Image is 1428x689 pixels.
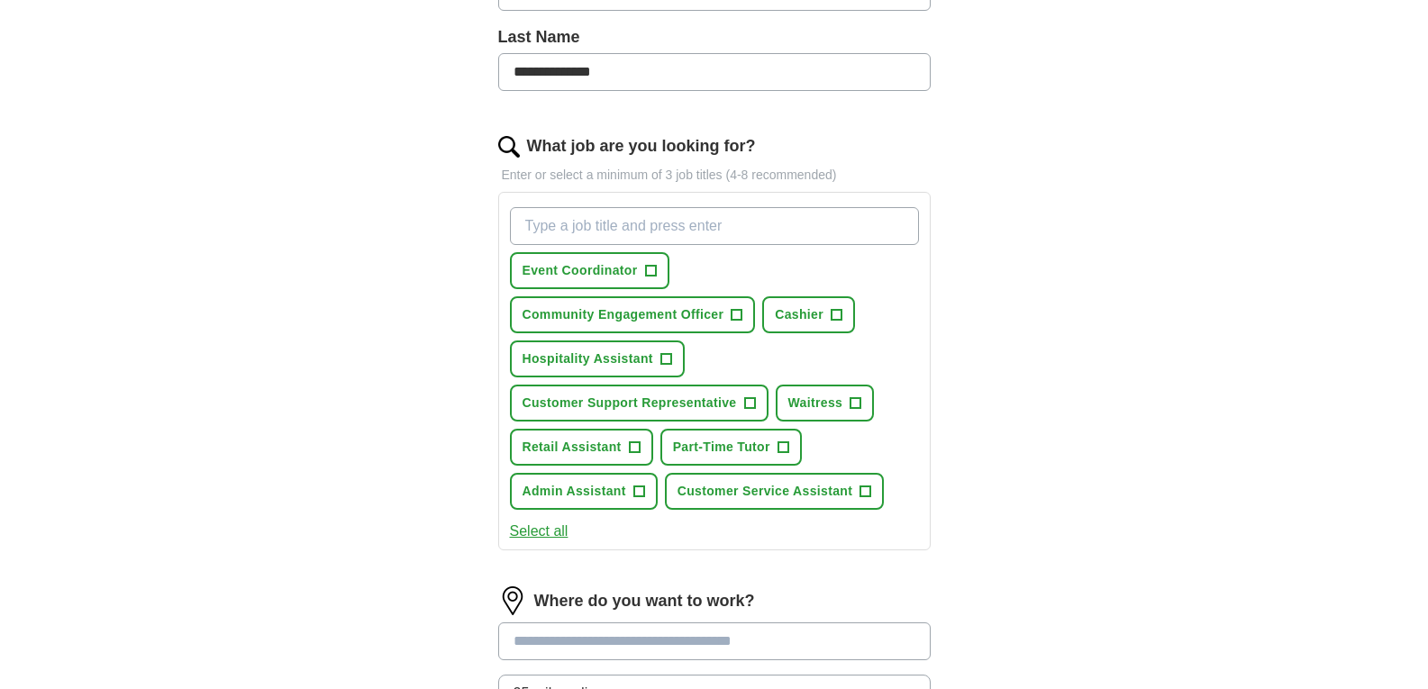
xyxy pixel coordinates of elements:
[660,429,802,466] button: Part-Time Tutor
[510,473,658,510] button: Admin Assistant
[510,385,769,422] button: Customer Support Representative
[665,473,885,510] button: Customer Service Assistant
[527,134,756,159] label: What job are you looking for?
[775,305,823,324] span: Cashier
[510,340,685,377] button: Hospitality Assistant
[523,438,622,457] span: Retail Assistant
[498,586,527,615] img: location.png
[523,482,626,501] span: Admin Assistant
[498,136,520,158] img: search.png
[498,25,931,50] label: Last Name
[523,261,638,280] span: Event Coordinator
[523,305,724,324] span: Community Engagement Officer
[510,207,919,245] input: Type a job title and press enter
[510,521,568,542] button: Select all
[523,394,737,412] span: Customer Support Representative
[510,252,669,289] button: Event Coordinator
[788,394,843,412] span: Waitress
[523,349,653,368] span: Hospitality Assistant
[673,438,770,457] span: Part-Time Tutor
[678,482,853,501] span: Customer Service Assistant
[510,296,756,333] button: Community Engagement Officer
[776,385,875,422] button: Waitress
[510,429,653,466] button: Retail Assistant
[498,166,931,185] p: Enter or select a minimum of 3 job titles (4-8 recommended)
[762,296,855,333] button: Cashier
[534,589,755,613] label: Where do you want to work?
